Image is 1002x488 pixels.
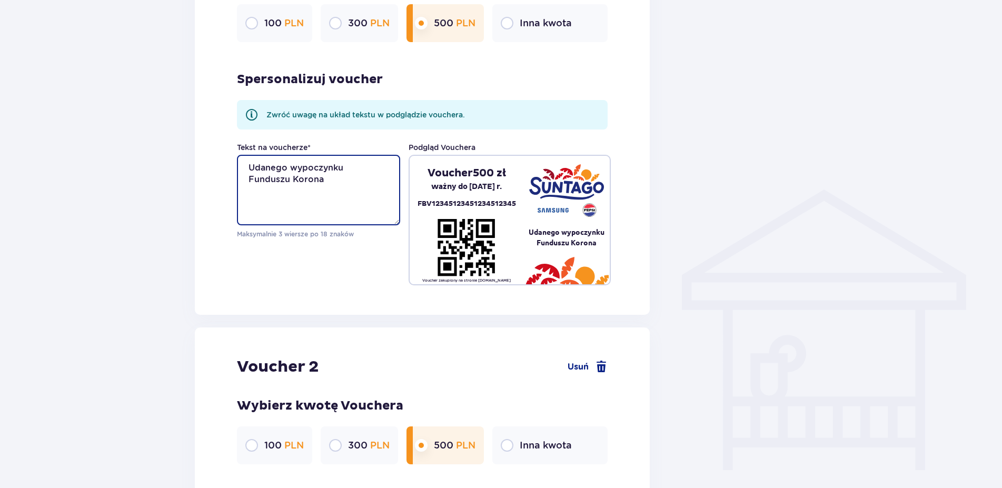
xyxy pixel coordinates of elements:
p: Voucher 2 [237,357,319,377]
p: Podgląd Vouchera [409,142,475,153]
p: Zwróć uwagę na układ tekstu w podglądzie vouchera. [266,109,465,120]
p: Inna kwota [520,17,572,29]
span: PLN [284,440,304,451]
img: Suntago - Samsung - Pepsi [529,164,604,217]
p: 300 [348,439,390,452]
p: 500 [434,17,475,29]
span: PLN [284,17,304,28]
p: Maksymalnie 3 wiersze po 18 znaków [237,230,400,239]
p: 300 [348,17,390,29]
p: 100 [264,439,304,452]
p: 500 [434,439,475,452]
p: 100 [264,17,304,29]
span: Usuń [568,361,589,373]
span: PLN [456,17,475,28]
p: Inna kwota [520,439,572,452]
p: Wybierz kwotę Vouchera [237,398,608,414]
a: Usuń [568,361,608,373]
p: Voucher zakupiony na stronie [DOMAIN_NAME] [422,278,511,283]
pre: Udanego wypoczynku Funduszu Korona [524,227,610,248]
span: PLN [456,440,475,451]
p: FBV12345123451234512345 [418,198,516,210]
p: Voucher 500 zł [428,166,506,180]
p: ważny do [DATE] r. [431,180,502,194]
label: Tekst na voucherze * [237,142,311,153]
span: PLN [370,17,390,28]
span: PLN [370,440,390,451]
textarea: Udanego wypoczynku Funduszu Korona [237,155,400,225]
p: Spersonalizuj voucher [237,72,383,87]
